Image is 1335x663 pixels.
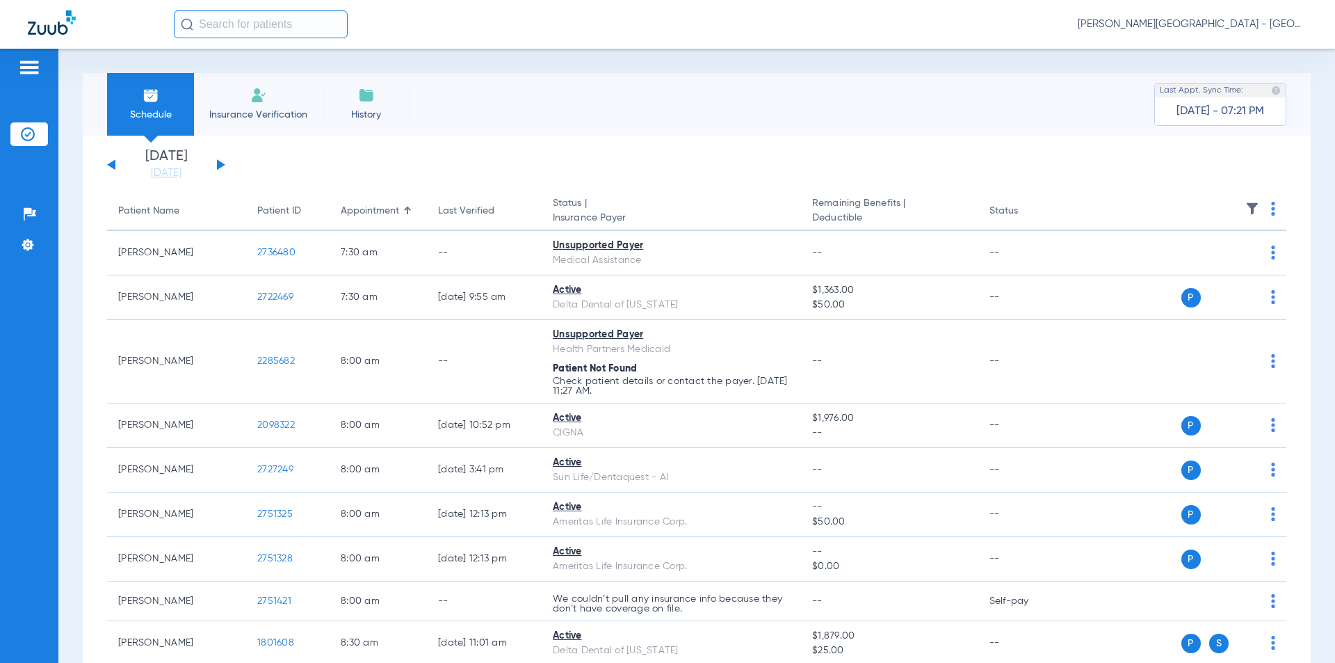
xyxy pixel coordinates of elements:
[330,448,427,493] td: 8:00 AM
[1245,202,1259,216] img: filter.svg
[107,448,246,493] td: [PERSON_NAME]
[1271,463,1275,477] img: group-dot-blue.svg
[1181,634,1201,653] span: P
[812,411,966,426] span: $1,976.00
[1271,636,1275,650] img: group-dot-blue.svg
[28,10,76,35] img: Zuub Logo
[330,537,427,582] td: 8:00 AM
[427,493,542,537] td: [DATE] 12:13 PM
[341,204,399,218] div: Appointment
[978,231,1072,275] td: --
[978,192,1072,231] th: Status
[553,364,637,374] span: Patient Not Found
[812,644,966,658] span: $25.00
[812,465,823,474] span: --
[257,465,293,474] span: 2727249
[553,411,790,426] div: Active
[257,596,291,606] span: 2751421
[978,404,1072,448] td: --
[553,594,790,614] p: We couldn’t pull any insurance info because they don’t have coverage on file.
[801,192,978,231] th: Remaining Benefits |
[118,108,184,122] span: Schedule
[427,275,542,320] td: [DATE] 9:55 AM
[553,328,790,342] div: Unsupported Payer
[257,638,294,648] span: 1801608
[1209,634,1229,653] span: S
[107,320,246,404] td: [PERSON_NAME]
[257,420,295,430] span: 2098322
[427,404,542,448] td: [DATE] 10:52 PM
[107,231,246,275] td: [PERSON_NAME]
[438,204,531,218] div: Last Verified
[812,515,966,529] span: $50.00
[250,87,267,104] img: Manual Insurance Verification
[438,204,494,218] div: Last Verified
[553,211,790,225] span: Insurance Payer
[553,644,790,658] div: Delta Dental of [US_STATE]
[1271,552,1275,566] img: group-dot-blue.svg
[1181,461,1201,480] span: P
[1078,17,1307,31] span: [PERSON_NAME][GEOGRAPHIC_DATA] - [GEOGRAPHIC_DATA]
[553,283,790,298] div: Active
[1271,290,1275,304] img: group-dot-blue.svg
[553,253,790,268] div: Medical Assistance
[330,404,427,448] td: 8:00 AM
[18,59,40,76] img: hamburger-icon
[204,108,312,122] span: Insurance Verification
[553,500,790,515] div: Active
[107,537,246,582] td: [PERSON_NAME]
[427,537,542,582] td: [DATE] 12:13 PM
[812,211,966,225] span: Deductible
[1181,416,1201,436] span: P
[542,192,801,231] th: Status |
[978,448,1072,493] td: --
[812,559,966,574] span: $0.00
[812,356,823,366] span: --
[257,356,295,366] span: 2285682
[978,537,1072,582] td: --
[257,204,301,218] div: Patient ID
[257,248,296,257] span: 2736480
[107,493,246,537] td: [PERSON_NAME]
[553,239,790,253] div: Unsupported Payer
[427,448,542,493] td: [DATE] 3:41 PM
[107,404,246,448] td: [PERSON_NAME]
[107,275,246,320] td: [PERSON_NAME]
[978,493,1072,537] td: --
[257,204,318,218] div: Patient ID
[812,298,966,312] span: $50.00
[978,320,1072,404] td: --
[553,376,790,396] p: Check patient details or contact the payer. [DATE] 11:27 AM.
[978,582,1072,621] td: Self-pay
[1176,104,1264,118] span: [DATE] - 07:21 PM
[812,500,966,515] span: --
[174,10,348,38] input: Search for patients
[124,150,208,180] li: [DATE]
[330,320,427,404] td: 8:00 AM
[812,596,823,606] span: --
[333,108,399,122] span: History
[1181,550,1201,569] span: P
[812,629,966,644] span: $1,879.00
[1271,354,1275,368] img: group-dot-blue.svg
[118,204,179,218] div: Patient Name
[330,493,427,537] td: 8:00 AM
[812,248,823,257] span: --
[257,509,293,519] span: 2751325
[427,320,542,404] td: --
[427,231,542,275] td: --
[330,275,427,320] td: 7:30 AM
[553,629,790,644] div: Active
[812,545,966,559] span: --
[118,204,235,218] div: Patient Name
[553,298,790,312] div: Delta Dental of [US_STATE]
[553,545,790,559] div: Active
[553,426,790,440] div: CIGNA
[1160,83,1243,97] span: Last Appt. Sync Time:
[553,456,790,470] div: Active
[341,204,416,218] div: Appointment
[181,18,193,31] img: Search Icon
[257,292,293,302] span: 2722469
[978,275,1072,320] td: --
[1271,507,1275,521] img: group-dot-blue.svg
